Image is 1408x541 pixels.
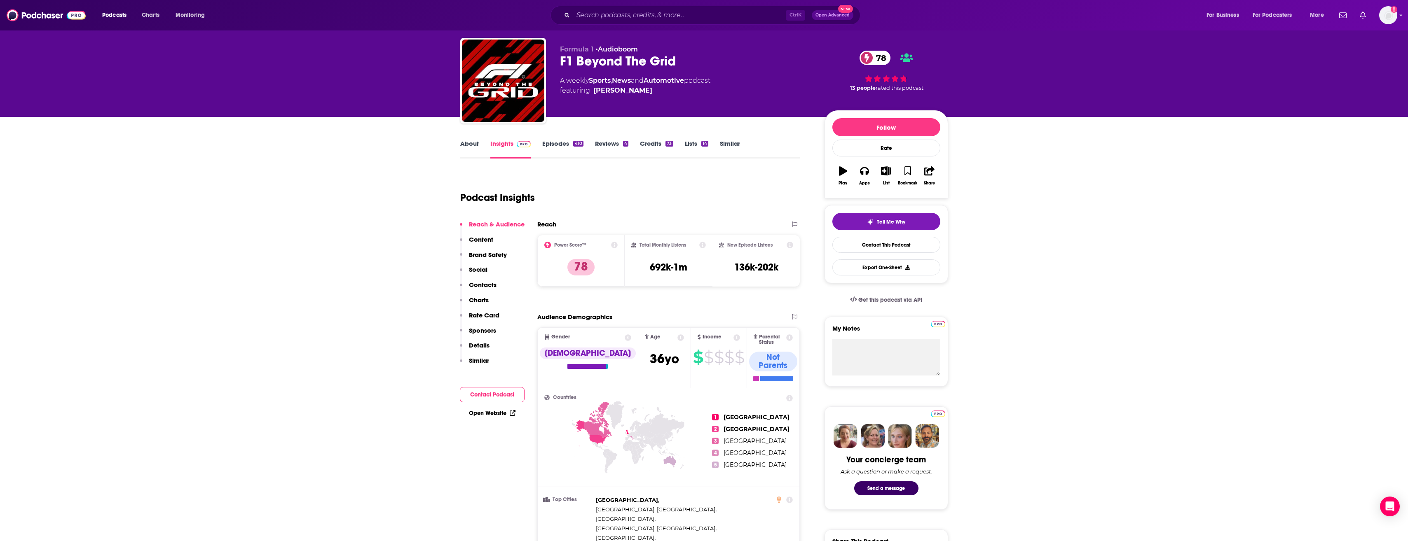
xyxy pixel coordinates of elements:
[832,213,940,230] button: tell me why sparkleTell Me Why
[598,45,638,53] a: Audioboom
[460,191,535,204] h1: Podcast Insights
[888,424,912,448] img: Jules Profile
[593,86,652,96] a: Tom Clarkson
[595,140,628,159] a: Reviews4
[931,410,945,417] img: Podchaser Pro
[650,334,661,340] span: Age
[644,77,684,84] a: Automotive
[854,481,918,495] button: Send a message
[1310,9,1324,21] span: More
[176,9,205,21] span: Monitoring
[544,497,593,502] h3: Top Cities
[469,220,525,228] p: Reach & Audience
[612,77,631,84] a: News
[832,161,854,191] button: Play
[102,9,127,21] span: Podcasts
[918,161,940,191] button: Share
[551,334,570,340] span: Gender
[1379,6,1397,24] img: User Profile
[517,141,531,147] img: Podchaser Pro
[712,450,719,456] span: 4
[460,236,493,251] button: Content
[469,341,490,349] p: Details
[469,311,499,319] p: Rate Card
[640,140,673,159] a: Credits73
[460,296,489,311] button: Charts
[540,347,636,359] div: [DEMOGRAPHIC_DATA]
[876,85,923,91] span: rated this podcast
[693,351,703,364] span: $
[859,181,870,186] div: Apps
[860,51,890,65] a: 78
[727,242,773,248] h2: New Episode Listens
[469,357,489,364] p: Similar
[724,351,734,364] span: $
[724,449,787,457] span: [GEOGRAPHIC_DATA]
[724,413,790,421] span: [GEOGRAPHIC_DATA]
[490,140,531,159] a: InsightsPodchaser Pro
[596,495,659,505] span: ,
[861,424,885,448] img: Barbara Profile
[1247,9,1304,22] button: open menu
[1379,6,1397,24] button: Show profile menu
[749,352,798,371] div: Not Parents
[841,468,932,475] div: Ask a question or make a request.
[931,409,945,417] a: Pro website
[786,10,805,21] span: Ctrl K
[596,515,654,522] span: [GEOGRAPHIC_DATA]
[924,181,935,186] div: Share
[596,506,715,513] span: [GEOGRAPHIC_DATA], [GEOGRAPHIC_DATA]
[724,437,787,445] span: [GEOGRAPHIC_DATA]
[897,161,918,191] button: Bookmark
[832,237,940,253] a: Contact This Podcast
[875,161,897,191] button: List
[759,334,785,345] span: Parental Status
[595,45,638,53] span: •
[1253,9,1292,21] span: For Podcasters
[469,266,487,273] p: Social
[915,424,939,448] img: Jon Profile
[611,77,612,84] span: ,
[1356,8,1369,22] a: Show notifications dropdown
[854,161,875,191] button: Apps
[596,497,658,503] span: [GEOGRAPHIC_DATA]
[567,259,595,275] p: 78
[460,341,490,357] button: Details
[832,140,940,156] div: Rate
[720,140,740,159] a: Similar
[867,219,874,225] img: tell me why sparkle
[703,334,722,340] span: Income
[7,7,86,23] img: Podchaser - Follow, Share and Rate Podcasts
[650,261,687,273] h3: 692k-1m
[1336,8,1350,22] a: Show notifications dropdown
[650,351,679,367] span: 36 yo
[460,251,507,266] button: Brand Safety
[462,40,544,122] img: F1 Beyond The Grid
[537,220,556,228] h2: Reach
[469,326,496,334] p: Sponsors
[640,242,686,248] h2: Total Monthly Listens
[596,525,715,532] span: [GEOGRAPHIC_DATA], [GEOGRAPHIC_DATA]
[704,351,713,364] span: $
[850,85,876,91] span: 13 people
[596,514,656,524] span: ,
[623,141,628,147] div: 4
[170,9,216,22] button: open menu
[573,9,786,22] input: Search podcasts, credits, & more...
[460,281,497,296] button: Contacts
[460,220,525,236] button: Reach & Audience
[589,77,611,84] a: Sports
[843,290,929,310] a: Get this podcast via API
[469,296,489,304] p: Charts
[1380,497,1400,516] div: Open Intercom Messenger
[883,181,890,186] div: List
[1391,6,1397,13] svg: Add a profile image
[1304,9,1334,22] button: open menu
[838,5,853,13] span: New
[460,357,489,372] button: Similar
[553,395,576,400] span: Countries
[815,13,850,17] span: Open Advanced
[596,505,717,514] span: ,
